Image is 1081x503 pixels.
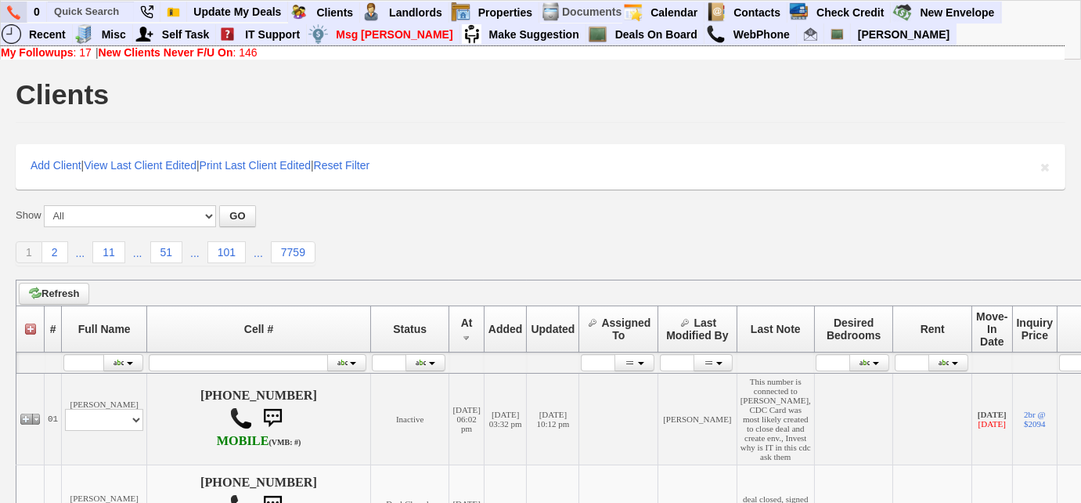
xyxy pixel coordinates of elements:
[976,310,1007,348] span: Move-In Date
[362,2,381,22] img: landlord.png
[1017,317,1054,342] span: Inquiry Price
[852,24,956,45] a: [PERSON_NAME]
[156,24,216,45] a: Self Task
[16,144,1065,190] div: | | |
[2,24,21,44] img: recent.png
[1,46,92,59] a: My Followups: 17
[310,2,360,23] a: Clients
[1024,410,1046,429] a: 2br @ $2094
[68,243,93,263] a: ...
[336,28,452,41] font: Msg [PERSON_NAME]
[727,2,787,23] a: Contacts
[150,241,183,263] a: 51
[31,159,81,172] a: Add Client
[244,323,273,335] span: Cell #
[892,2,912,22] img: gmoney.png
[19,283,89,305] a: Refresh
[269,438,301,447] font: (VMB: #)
[271,241,315,263] a: 7759
[393,323,427,335] span: Status
[706,24,726,44] img: call.png
[588,24,607,44] img: chalkboard.png
[125,243,150,263] a: ...
[257,403,288,434] img: sms.png
[99,46,233,59] b: New Clients Never F/U On
[308,24,328,44] img: money.png
[182,243,207,263] a: ...
[644,2,704,23] a: Calendar
[601,317,650,342] span: Assigned To
[472,2,539,23] a: Properties
[978,410,1007,419] b: [DATE]
[78,323,131,335] span: Full Name
[449,373,484,465] td: [DATE] 06:02 pm
[187,2,288,22] a: Update My Deals
[289,2,308,22] img: clients.png
[314,159,370,172] a: Reset Filter
[737,373,814,465] td: This number is connected to [PERSON_NAME], CDC Card was most likely created to close deal and cre...
[229,407,253,430] img: call.png
[219,205,255,227] button: GO
[207,241,246,263] a: 101
[150,389,367,450] h4: [PHONE_NUMBER]
[383,2,449,23] a: Landlords
[95,24,133,45] a: Misc
[62,373,147,465] td: [PERSON_NAME]
[16,241,42,263] a: 1
[16,81,109,109] h1: Clients
[218,24,237,44] img: help2.png
[978,419,1006,429] font: [DATE]
[527,373,579,465] td: [DATE] 10:12 pm
[239,24,307,45] a: IT Support
[751,323,801,335] span: Last Note
[99,46,258,59] a: New Clients Never F/U On: 146
[810,2,891,23] a: Check Credit
[561,2,622,23] td: Documents
[461,317,473,329] span: At
[706,2,726,22] img: contact.png
[48,2,134,21] input: Quick Search
[45,306,62,352] th: #
[167,5,180,19] img: Bookmark.png
[727,24,797,45] a: WebPhone
[831,27,844,41] img: chalkboard.png
[217,434,301,448] b: AT&T Wireless
[488,323,523,335] span: Added
[246,243,271,263] a: ...
[1,46,1065,59] div: |
[484,373,527,465] td: [DATE] 03:32 pm
[623,2,643,22] img: appt_icon.png
[135,24,154,44] img: myadd.png
[92,241,125,263] a: 11
[609,24,704,45] a: Deals On Board
[451,2,470,22] img: properties.png
[804,27,817,41] img: Renata@HomeSweetHomeProperties.com
[45,373,62,465] td: 01
[23,24,73,45] a: Recent
[1,46,74,59] b: My Followups
[7,5,20,20] img: phone.png
[84,159,196,172] a: View Last Client Edited
[370,373,449,465] td: Inactive
[658,373,737,465] td: [PERSON_NAME]
[531,323,575,335] span: Updated
[330,24,459,45] a: Msg [PERSON_NAME]
[140,5,153,19] img: phone22.png
[483,24,586,45] a: Make Suggestion
[789,2,809,22] img: creditreport.png
[827,317,881,342] span: Desired Bedrooms
[16,208,41,223] label: Show
[541,2,560,22] img: docs.png
[921,323,945,335] span: Rent
[200,159,311,172] a: Print Last Client Edited
[217,434,269,448] font: MOBILE
[462,24,481,44] img: su2.jpg
[74,24,94,44] img: officebldg.png
[913,2,1001,23] a: New Envelope
[27,2,47,22] a: 0
[666,317,728,342] span: Last Modified By
[42,241,68,263] a: 2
